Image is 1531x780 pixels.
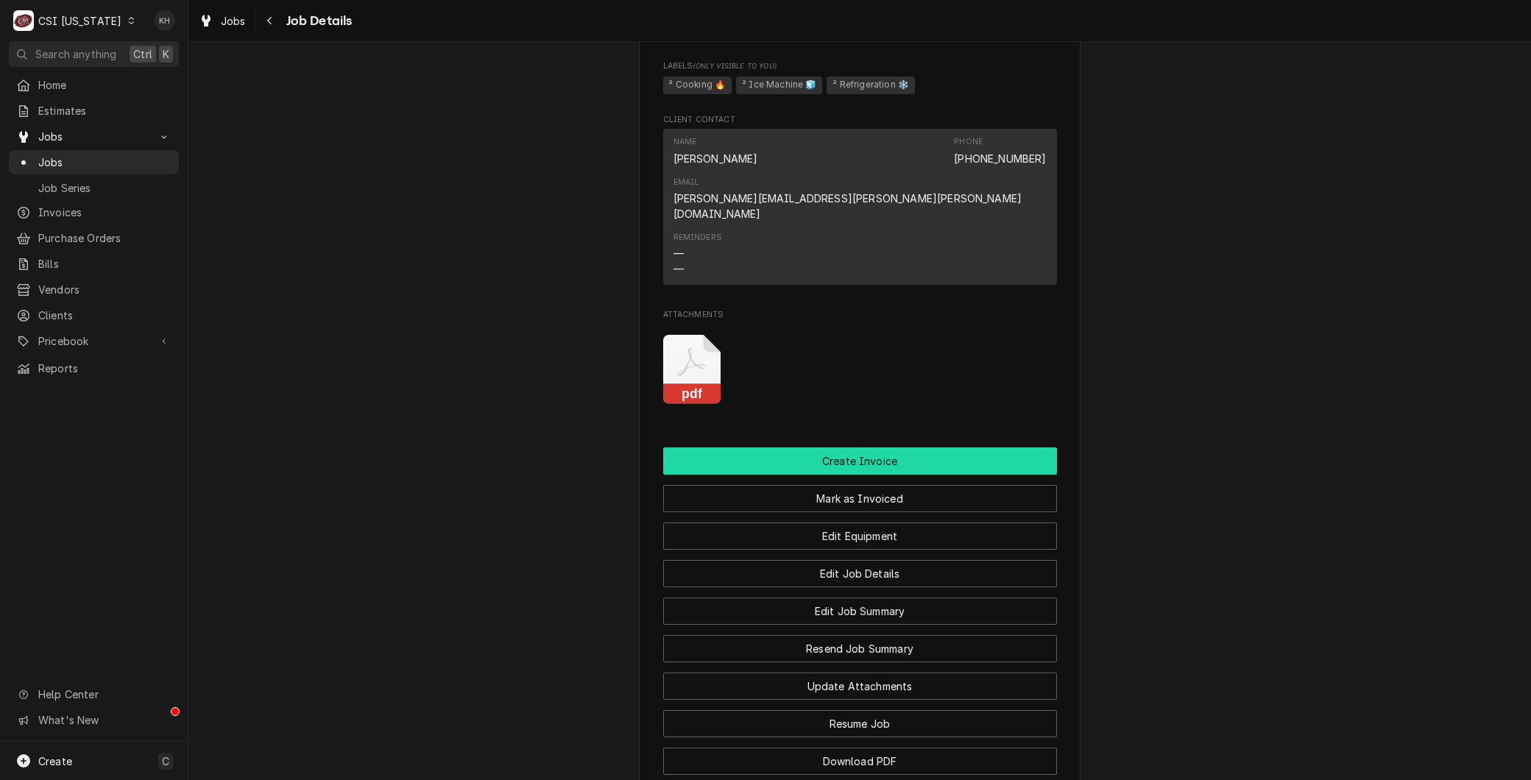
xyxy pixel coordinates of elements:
[162,754,169,769] span: C
[9,73,179,97] a: Home
[282,11,353,31] span: Job Details
[693,62,776,70] span: (Only Visible to You)
[673,232,722,277] div: Reminders
[38,13,121,29] div: CSI [US_STATE]
[38,129,149,144] span: Jobs
[38,755,72,767] span: Create
[663,598,1057,625] button: Edit Job Summary
[954,136,1046,166] div: Phone
[663,335,721,405] button: pdf
[663,673,1057,700] button: Update Attachments
[155,10,175,31] div: KH
[35,46,116,62] span: Search anything
[38,205,172,220] span: Invoices
[38,77,172,93] span: Home
[9,41,179,67] button: Search anythingCtrlK
[38,230,172,246] span: Purchase Orders
[663,60,1057,72] span: Labels
[38,256,172,272] span: Bills
[663,77,732,94] span: ² Cooking 🔥
[673,261,684,277] div: —
[9,682,179,706] a: Go to Help Center
[258,9,282,32] button: Navigate back
[663,129,1057,291] div: Client Contact List
[9,303,179,327] a: Clients
[663,447,1057,475] button: Create Invoice
[9,99,179,123] a: Estimates
[9,708,179,732] a: Go to What's New
[663,475,1057,512] div: Button Group Row
[9,226,179,250] a: Purchase Orders
[13,10,34,31] div: C
[663,447,1057,775] div: Button Group
[663,748,1057,775] button: Download PDF
[38,687,170,702] span: Help Center
[155,10,175,31] div: Kyley Hunnicutt's Avatar
[9,252,179,276] a: Bills
[38,308,172,323] span: Clients
[9,277,179,302] a: Vendors
[954,152,1046,165] a: [PHONE_NUMBER]
[663,587,1057,625] div: Button Group Row
[663,60,1057,96] div: [object Object]
[663,625,1057,662] div: Button Group Row
[663,710,1057,737] button: Resume Job
[673,177,1047,221] div: Email
[673,151,758,166] div: [PERSON_NAME]
[673,177,699,188] div: Email
[9,150,179,174] a: Jobs
[221,13,246,29] span: Jobs
[9,356,179,380] a: Reports
[663,74,1057,96] span: [object Object]
[38,282,172,297] span: Vendors
[673,136,758,166] div: Name
[663,560,1057,587] button: Edit Job Details
[663,324,1057,416] span: Attachments
[827,77,915,94] span: ² Refrigeration ❄️
[663,700,1057,737] div: Button Group Row
[954,136,983,148] div: Phone
[13,10,34,31] div: CSI Kentucky's Avatar
[663,550,1057,587] div: Button Group Row
[663,485,1057,512] button: Mark as Invoiced
[663,447,1057,475] div: Button Group Row
[663,309,1057,416] div: Attachments
[663,114,1057,291] div: Client Contact
[663,114,1057,126] span: Client Contact
[9,124,179,149] a: Go to Jobs
[38,361,172,376] span: Reports
[38,155,172,170] span: Jobs
[163,46,169,62] span: K
[9,200,179,224] a: Invoices
[133,46,152,62] span: Ctrl
[193,9,252,33] a: Jobs
[663,662,1057,700] div: Button Group Row
[673,232,722,244] div: Reminders
[663,129,1057,285] div: Contact
[663,309,1057,321] span: Attachments
[663,737,1057,775] div: Button Group Row
[9,329,179,353] a: Go to Pricebook
[663,522,1057,550] button: Edit Equipment
[38,103,172,118] span: Estimates
[673,246,684,261] div: —
[38,712,170,728] span: What's New
[736,77,822,94] span: ² Ice Machine 🧊
[38,333,149,349] span: Pricebook
[663,635,1057,662] button: Resend Job Summary
[9,176,179,200] a: Job Series
[38,180,172,196] span: Job Series
[673,192,1022,220] a: [PERSON_NAME][EMAIL_ADDRESS][PERSON_NAME][PERSON_NAME][DOMAIN_NAME]
[673,136,697,148] div: Name
[663,512,1057,550] div: Button Group Row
